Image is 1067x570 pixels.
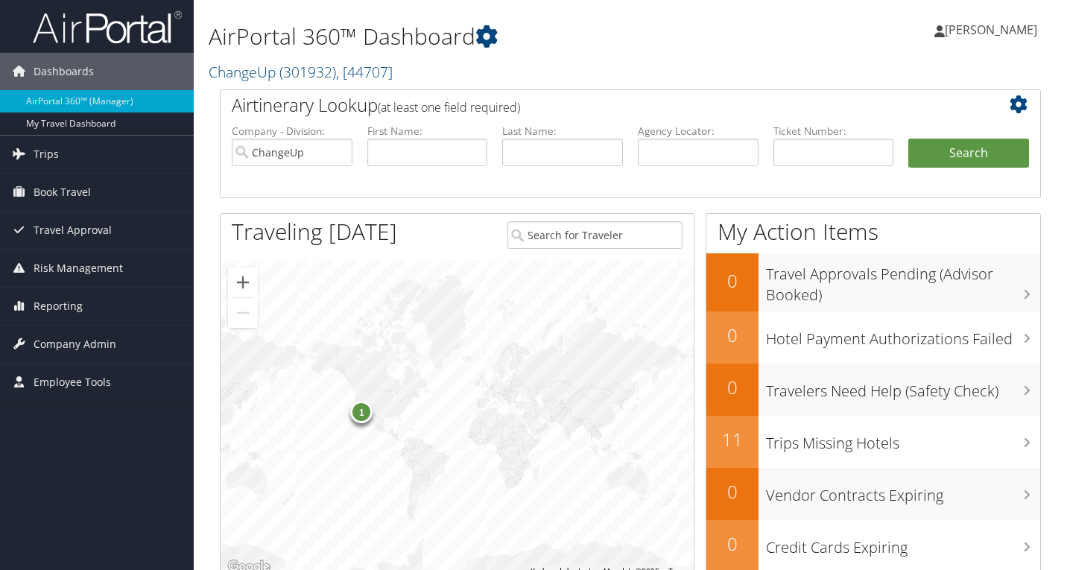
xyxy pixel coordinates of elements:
[706,427,759,452] h2: 11
[34,326,116,363] span: Company Admin
[706,364,1040,416] a: 0Travelers Need Help (Safety Check)
[706,253,1040,311] a: 0Travel Approvals Pending (Advisor Booked)
[378,99,520,115] span: (at least one field required)
[706,323,759,348] h2: 0
[507,221,682,249] input: Search for Traveler
[33,10,182,45] img: airportal-logo.png
[638,124,759,139] label: Agency Locator:
[766,321,1040,349] h3: Hotel Payment Authorizations Failed
[502,124,623,139] label: Last Name:
[351,401,373,423] div: 1
[232,216,397,247] h1: Traveling [DATE]
[766,478,1040,506] h3: Vendor Contracts Expiring
[279,62,336,82] span: ( 301932 )
[34,53,94,90] span: Dashboards
[706,268,759,294] h2: 0
[706,375,759,400] h2: 0
[34,288,83,325] span: Reporting
[773,124,894,139] label: Ticket Number:
[766,425,1040,454] h3: Trips Missing Hotels
[209,21,771,52] h1: AirPortal 360™ Dashboard
[766,530,1040,558] h3: Credit Cards Expiring
[934,7,1052,52] a: [PERSON_NAME]
[34,174,91,211] span: Book Travel
[209,62,393,82] a: ChangeUp
[232,92,960,118] h2: Airtinerary Lookup
[367,124,488,139] label: First Name:
[228,298,258,328] button: Zoom out
[945,22,1037,38] span: [PERSON_NAME]
[766,256,1040,305] h3: Travel Approvals Pending (Advisor Booked)
[228,267,258,297] button: Zoom in
[34,212,112,249] span: Travel Approval
[34,364,111,401] span: Employee Tools
[706,479,759,504] h2: 0
[34,136,59,173] span: Trips
[706,416,1040,468] a: 11Trips Missing Hotels
[766,373,1040,402] h3: Travelers Need Help (Safety Check)
[706,216,1040,247] h1: My Action Items
[232,124,352,139] label: Company - Division:
[706,468,1040,520] a: 0Vendor Contracts Expiring
[34,250,123,287] span: Risk Management
[706,311,1040,364] a: 0Hotel Payment Authorizations Failed
[706,531,759,557] h2: 0
[908,139,1029,168] button: Search
[336,62,393,82] span: , [ 44707 ]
